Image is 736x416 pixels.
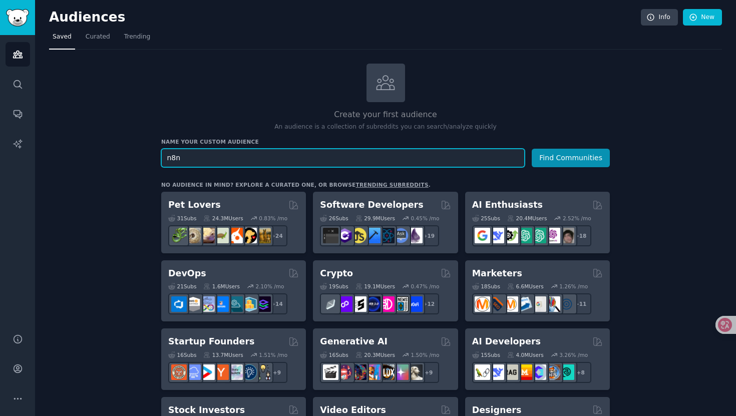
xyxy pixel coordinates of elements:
[355,182,428,188] a: trending subreddits
[168,351,196,358] div: 16 Sub s
[241,296,257,312] img: aws_cdk
[241,228,257,243] img: PetAdvice
[489,296,504,312] img: bigseo
[379,228,395,243] img: reactnative
[124,33,150,42] span: Trending
[418,362,439,383] div: + 9
[475,228,490,243] img: GoogleGeminiAI
[203,215,243,222] div: 24.3M Users
[351,364,366,380] img: deepdream
[213,228,229,243] img: turtle
[365,296,381,312] img: web3
[411,351,440,358] div: 1.50 % /mo
[531,296,546,312] img: googleads
[255,296,271,312] img: PlatformEngineers
[559,228,574,243] img: ArtificalIntelligence
[472,351,500,358] div: 15 Sub s
[185,364,201,380] img: SaaS
[323,228,338,243] img: software
[168,335,254,348] h2: Startup Founders
[203,351,243,358] div: 13.7M Users
[323,364,338,380] img: aivideo
[320,335,388,348] h2: Generative AI
[121,29,154,50] a: Trending
[49,29,75,50] a: Saved
[379,364,395,380] img: FluxAI
[393,364,409,380] img: starryai
[472,267,522,280] h2: Marketers
[411,215,440,222] div: 0.45 % /mo
[259,351,287,358] div: 1.51 % /mo
[507,283,544,290] div: 6.6M Users
[241,364,257,380] img: Entrepreneurship
[337,296,352,312] img: 0xPolygon
[641,9,678,26] a: Info
[227,364,243,380] img: indiehackers
[161,149,525,167] input: Pick a short name, like "Digital Marketers" or "Movie-Goers"
[320,199,423,211] h2: Software Developers
[227,296,243,312] img: platformengineering
[86,33,110,42] span: Curated
[379,296,395,312] img: defiblockchain
[545,228,560,243] img: OpenAIDev
[503,296,518,312] img: AskMarketing
[570,293,591,314] div: + 11
[489,364,504,380] img: DeepSeek
[503,228,518,243] img: AItoolsCatalog
[168,215,196,222] div: 31 Sub s
[365,364,381,380] img: sdforall
[171,364,187,380] img: EntrepreneurRideAlong
[507,215,547,222] div: 20.4M Users
[168,267,206,280] h2: DevOps
[185,296,201,312] img: AWS_Certified_Experts
[472,199,543,211] h2: AI Enthusiasts
[517,296,532,312] img: Emailmarketing
[355,351,395,358] div: 20.3M Users
[199,228,215,243] img: leopardgeckos
[213,296,229,312] img: DevOpsLinks
[532,149,610,167] button: Find Communities
[507,351,544,358] div: 4.0M Users
[320,351,348,358] div: 16 Sub s
[570,362,591,383] div: + 8
[255,364,271,380] img: growmybusiness
[531,228,546,243] img: chatgpt_prompts_
[570,225,591,246] div: + 18
[475,364,490,380] img: LangChain
[503,364,518,380] img: Rag
[418,225,439,246] div: + 19
[407,296,423,312] img: defi_
[355,215,395,222] div: 29.9M Users
[472,283,500,290] div: 18 Sub s
[256,283,284,290] div: 2.10 % /mo
[227,228,243,243] img: cockatiel
[337,228,352,243] img: csharp
[266,293,287,314] div: + 14
[266,362,287,383] div: + 9
[199,296,215,312] img: Docker_DevOps
[168,199,221,211] h2: Pet Lovers
[472,215,500,222] div: 25 Sub s
[82,29,114,50] a: Curated
[683,9,722,26] a: New
[255,228,271,243] img: dogbreed
[320,267,353,280] h2: Crypto
[475,296,490,312] img: content_marketing
[323,296,338,312] img: ethfinance
[559,351,588,358] div: 3.26 % /mo
[517,228,532,243] img: chatgpt_promptDesign
[213,364,229,380] img: ycombinator
[351,228,366,243] img: learnjavascript
[161,181,431,188] div: No audience in mind? Explore a curated one, or browse .
[161,123,610,132] p: An audience is a collection of subreddits you can search/analyze quickly
[203,283,240,290] div: 1.6M Users
[411,283,440,290] div: 0.47 % /mo
[168,283,196,290] div: 21 Sub s
[559,364,574,380] img: AIDevelopersSociety
[266,225,287,246] div: + 24
[407,228,423,243] img: elixir
[355,283,395,290] div: 19.1M Users
[559,283,588,290] div: 1.26 % /mo
[559,296,574,312] img: OnlineMarketing
[53,33,72,42] span: Saved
